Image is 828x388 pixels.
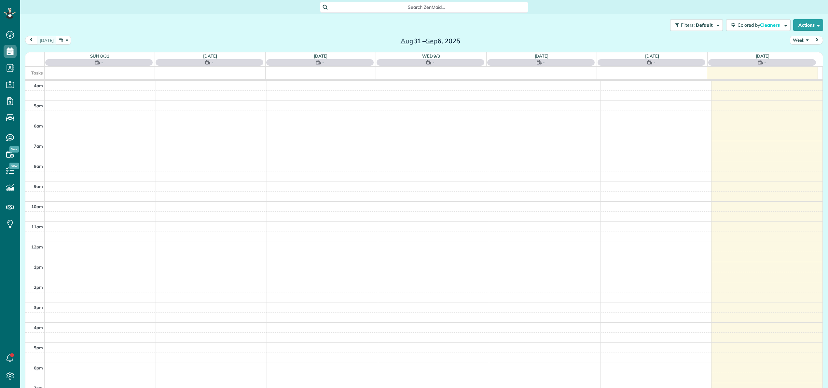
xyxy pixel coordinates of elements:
[34,103,43,108] span: 5am
[212,59,214,66] span: -
[790,36,811,45] button: Week
[422,53,440,59] a: Wed 9/3
[34,285,43,290] span: 2pm
[756,53,770,59] a: [DATE]
[34,143,43,149] span: 7am
[25,36,37,45] button: prev
[667,19,723,31] a: Filters: Default
[90,53,109,59] a: Sun 8/31
[31,244,43,249] span: 12pm
[34,305,43,310] span: 3pm
[390,37,471,45] h2: 31 – 6, 2025
[696,22,713,28] span: Default
[314,53,328,59] a: [DATE]
[738,22,782,28] span: Colored by
[203,53,217,59] a: [DATE]
[681,22,695,28] span: Filters:
[34,83,43,88] span: 4am
[726,19,791,31] button: Colored byCleaners
[760,22,781,28] span: Cleaners
[34,365,43,370] span: 6pm
[34,325,43,330] span: 4pm
[645,53,659,59] a: [DATE]
[31,224,43,229] span: 11am
[322,59,324,66] span: -
[101,59,103,66] span: -
[535,53,549,59] a: [DATE]
[37,36,57,45] button: [DATE]
[401,37,413,45] span: Aug
[764,59,766,66] span: -
[34,164,43,169] span: 8am
[34,123,43,128] span: 6am
[9,146,19,153] span: New
[811,36,823,45] button: next
[34,264,43,270] span: 1pm
[543,59,545,66] span: -
[34,184,43,189] span: 9am
[670,19,723,31] button: Filters: Default
[793,19,823,31] button: Actions
[31,204,43,209] span: 10am
[433,59,435,66] span: -
[654,59,655,66] span: -
[9,163,19,169] span: New
[31,70,43,75] span: Tasks
[426,37,437,45] span: Sep
[34,345,43,350] span: 5pm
